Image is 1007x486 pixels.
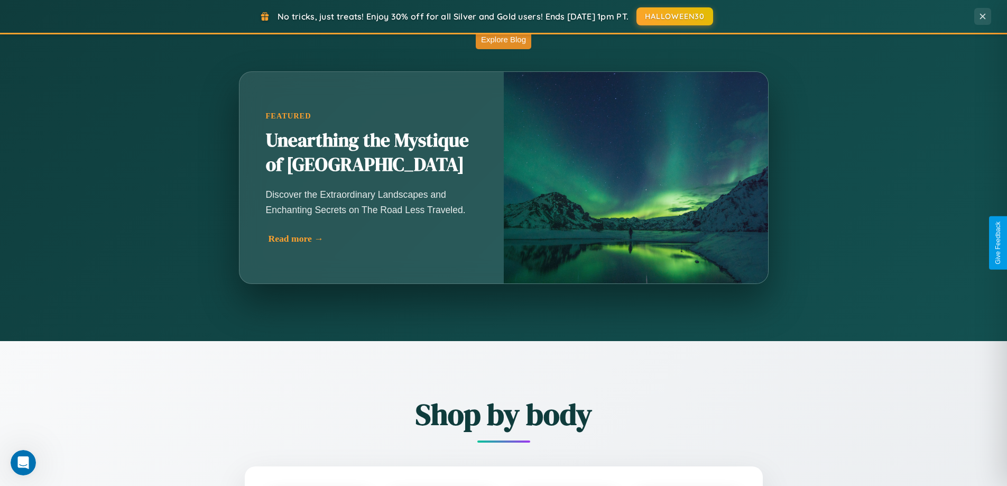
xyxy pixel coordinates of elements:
[994,222,1002,264] div: Give Feedback
[636,7,713,25] button: HALLOWEEN30
[11,450,36,475] iframe: Intercom live chat
[266,129,477,177] h2: Unearthing the Mystique of [GEOGRAPHIC_DATA]
[278,11,629,22] span: No tricks, just treats! Enjoy 30% off for all Silver and Gold users! Ends [DATE] 1pm PT.
[266,112,477,121] div: Featured
[476,30,531,49] button: Explore Blog
[187,394,821,435] h2: Shop by body
[269,233,480,244] div: Read more →
[266,187,477,217] p: Discover the Extraordinary Landscapes and Enchanting Secrets on The Road Less Traveled.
